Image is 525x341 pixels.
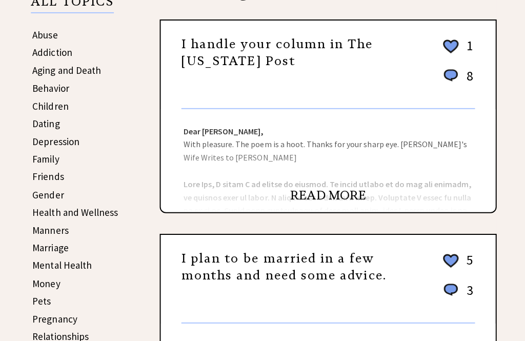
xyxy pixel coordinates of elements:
[32,223,68,235] a: Manners
[32,99,68,112] a: Children
[32,276,60,288] a: Money
[32,293,51,306] a: Pets
[180,250,385,283] a: I plan to be married in a few months and need some advice.
[32,152,59,165] a: Family
[32,170,64,182] a: Friends
[439,67,458,84] img: message_round%201.png
[32,188,64,200] a: Gender
[32,329,88,341] a: Relationships
[32,205,117,217] a: Health and Wellness
[32,258,91,270] a: Mental Health
[439,280,458,297] img: message_round%201.png
[459,67,472,94] td: 8
[439,37,458,55] img: heart_outline%202.png
[32,117,59,129] a: Dating
[183,126,262,136] strong: Dear [PERSON_NAME],
[32,240,68,253] a: Marriage
[32,82,69,94] a: Behavior
[289,187,365,202] a: READ MORE
[160,109,493,211] div: With pleasure. The poem is a hoot. Thanks for your sharp eye. [PERSON_NAME]'s Wife Writes to [PER...
[459,250,472,279] td: 5
[32,64,100,76] a: Aging and Death
[439,251,458,269] img: heart_outline%202.png
[32,46,72,58] a: Addiction
[32,135,79,147] a: Depression
[180,36,371,69] a: I handle your column in The [US_STATE] Post
[32,311,77,324] a: Pregnancy
[459,37,472,66] td: 1
[32,29,57,41] a: Abuse
[459,280,472,307] td: 3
